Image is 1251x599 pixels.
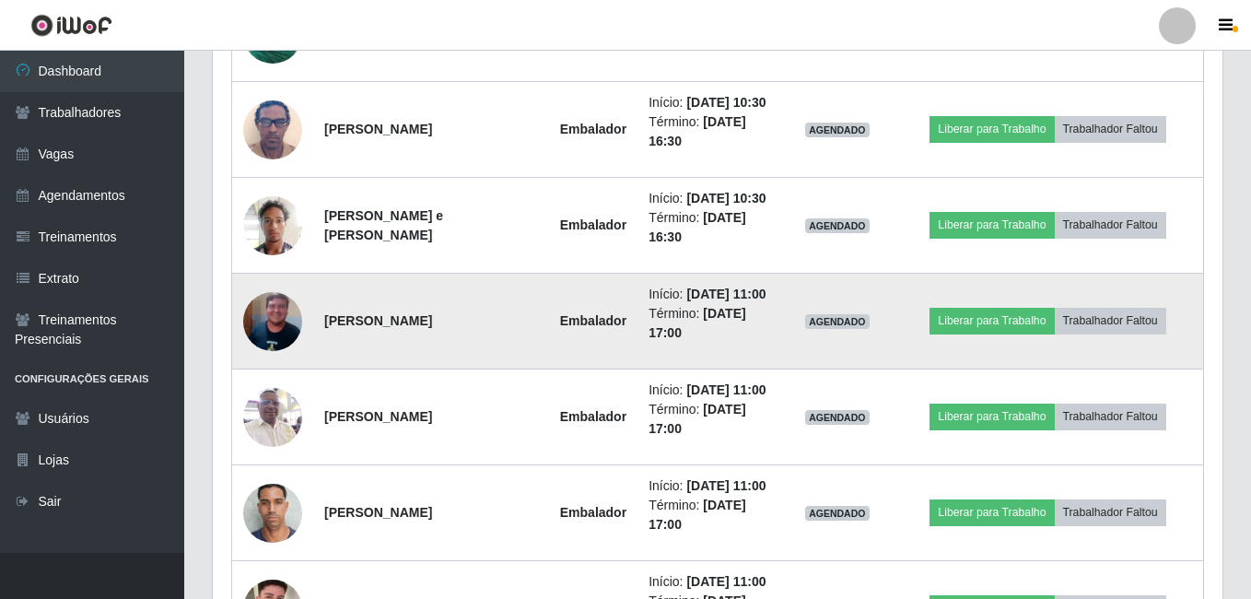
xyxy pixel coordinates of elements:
button: Trabalhador Faltou [1055,212,1166,238]
span: AGENDADO [805,506,870,521]
span: AGENDADO [805,123,870,137]
li: Início: [649,381,771,400]
button: Liberar para Trabalho [929,404,1054,429]
li: Término: [649,400,771,439]
time: [DATE] 11:00 [686,382,766,397]
strong: Embalador [560,409,626,424]
button: Liberar para Trabalho [929,116,1054,142]
span: AGENDADO [805,410,870,425]
span: AGENDADO [805,218,870,233]
button: Liberar para Trabalho [929,212,1054,238]
button: Trabalhador Faltou [1055,499,1166,525]
button: Trabalhador Faltou [1055,404,1166,429]
time: [DATE] 10:30 [686,95,766,110]
time: [DATE] 11:00 [686,478,766,493]
strong: [PERSON_NAME] [324,313,432,328]
strong: [PERSON_NAME] [324,122,432,136]
li: Início: [649,285,771,304]
img: 1751882634522.jpeg [243,186,302,264]
img: CoreUI Logo [30,14,112,37]
li: Término: [649,208,771,247]
strong: Embalador [560,505,626,520]
li: Início: [649,572,771,592]
li: Término: [649,304,771,343]
strong: [PERSON_NAME] [324,409,432,424]
span: AGENDADO [805,314,870,329]
time: [DATE] 11:00 [686,574,766,589]
strong: Embalador [560,313,626,328]
li: Início: [649,93,771,112]
time: [DATE] 10:30 [686,191,766,206]
li: Início: [649,189,771,208]
button: Liberar para Trabalho [929,308,1054,334]
li: Término: [649,496,771,534]
button: Trabalhador Faltou [1055,308,1166,334]
img: 1758120306355.jpeg [243,378,302,456]
li: Início: [649,476,771,496]
time: [DATE] 11:00 [686,287,766,301]
strong: [PERSON_NAME] [324,505,432,520]
strong: Embalador [560,122,626,136]
li: Término: [649,112,771,151]
img: 1747233216515.jpeg [243,90,302,169]
img: 1749515709693.jpeg [243,292,302,351]
img: 1698511606496.jpeg [243,474,302,552]
button: Liberar para Trabalho [929,499,1054,525]
strong: [PERSON_NAME] e [PERSON_NAME] [324,208,443,242]
button: Trabalhador Faltou [1055,116,1166,142]
strong: Embalador [560,217,626,232]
